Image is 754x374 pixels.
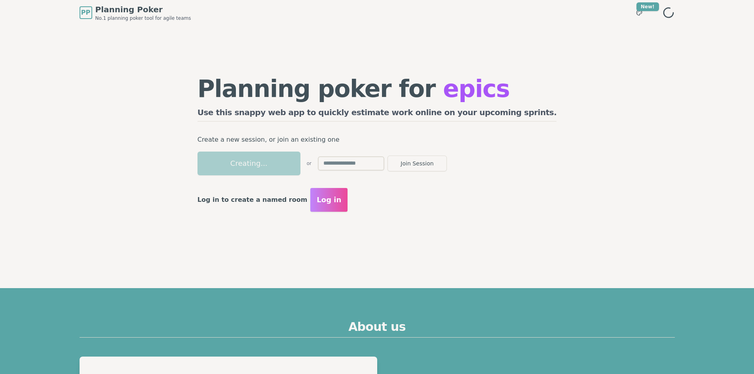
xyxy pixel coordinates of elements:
[81,8,90,17] span: PP
[198,194,308,205] p: Log in to create a named room
[636,2,659,11] div: New!
[198,107,557,122] h2: Use this snappy web app to quickly estimate work online on your upcoming sprints.
[95,4,191,15] span: Planning Poker
[80,4,191,21] a: PPPlanning PokerNo.1 planning poker tool for agile teams
[310,188,348,212] button: Log in
[387,156,447,171] button: Join Session
[80,320,675,338] h2: About us
[307,160,311,167] span: or
[198,77,557,101] h1: Planning poker for
[317,194,341,205] span: Log in
[632,6,646,20] button: New!
[443,75,509,103] span: epics
[95,15,191,21] span: No.1 planning poker tool for agile teams
[198,134,557,145] p: Create a new session, or join an existing one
